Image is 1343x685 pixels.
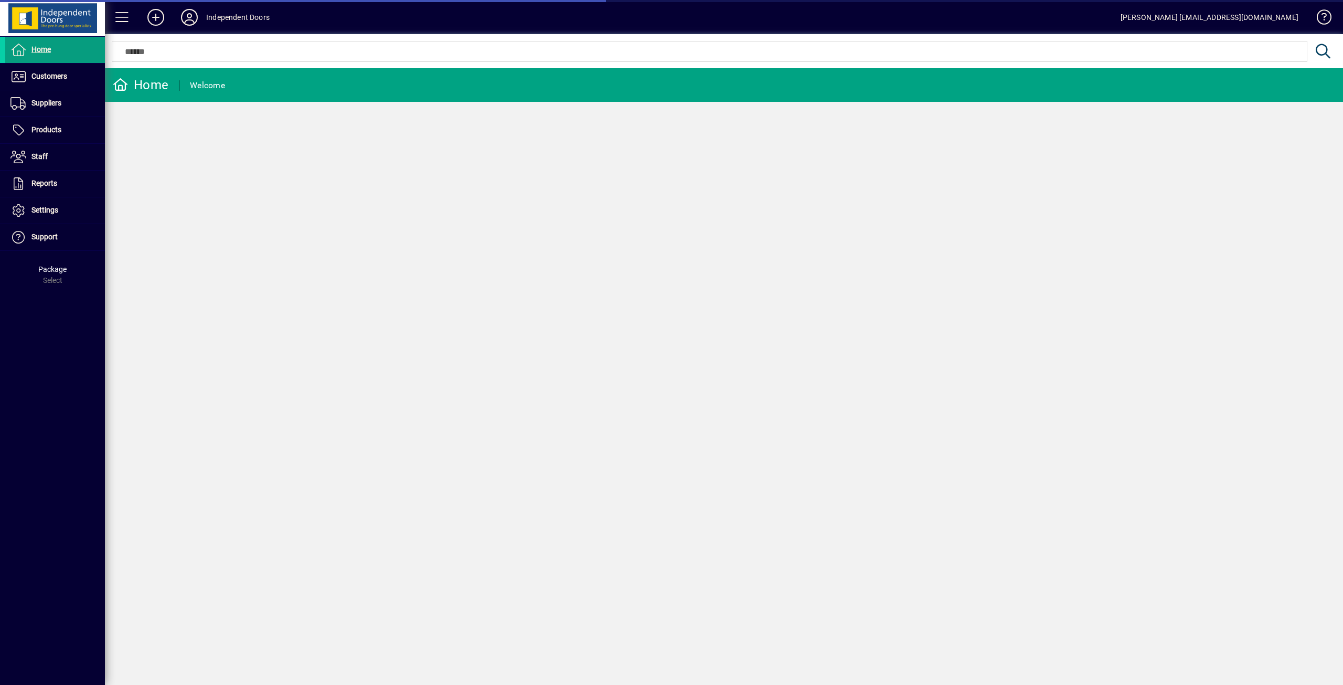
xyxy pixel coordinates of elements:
[5,144,105,170] a: Staff
[31,233,58,241] span: Support
[31,45,51,54] span: Home
[31,99,61,107] span: Suppliers
[31,152,48,161] span: Staff
[1121,9,1298,26] div: [PERSON_NAME] [EMAIL_ADDRESS][DOMAIN_NAME]
[1309,2,1330,36] a: Knowledge Base
[31,179,57,187] span: Reports
[5,224,105,250] a: Support
[113,77,168,93] div: Home
[31,72,67,80] span: Customers
[38,265,67,273] span: Package
[206,9,270,26] div: Independent Doors
[31,206,58,214] span: Settings
[5,90,105,117] a: Suppliers
[31,125,61,134] span: Products
[5,197,105,224] a: Settings
[139,8,173,27] button: Add
[5,171,105,197] a: Reports
[190,77,225,94] div: Welcome
[173,8,206,27] button: Profile
[5,64,105,90] a: Customers
[5,117,105,143] a: Products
